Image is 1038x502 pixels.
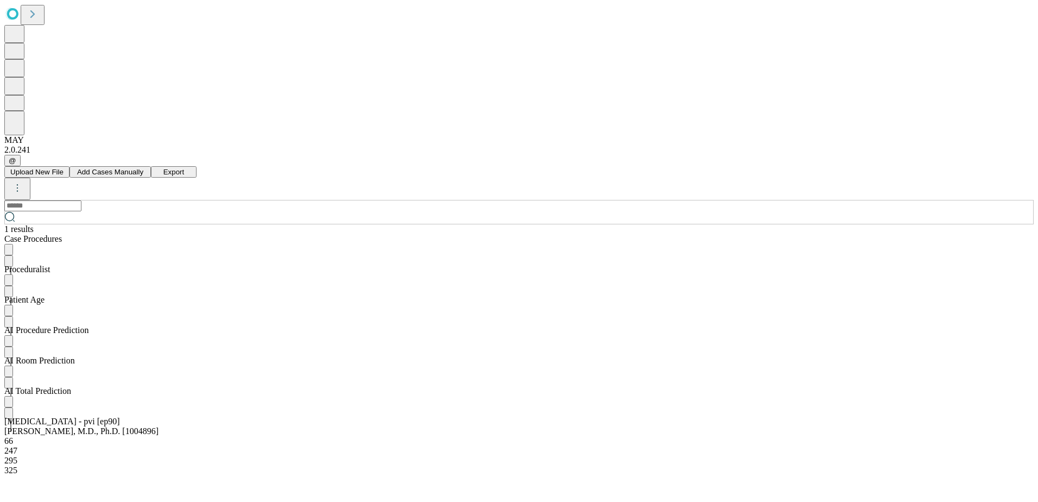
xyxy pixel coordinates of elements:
button: Menu [4,316,13,328]
button: Sort [4,274,13,286]
span: Patient Age [4,295,45,304]
button: Menu [4,286,13,297]
button: Sort [4,244,13,255]
button: Sort [4,335,13,347]
button: Menu [4,407,13,419]
button: @ [4,155,21,166]
span: 295 [4,456,17,465]
div: 2.0.241 [4,145,1034,155]
span: Export [163,168,185,176]
button: Export [151,166,197,178]
button: Sort [4,366,13,377]
button: Upload New File [4,166,69,178]
span: @ [9,156,16,165]
span: Scheduled procedures [4,234,62,243]
span: Add Cases Manually [77,168,143,176]
button: Sort [4,305,13,316]
span: 325 [4,466,17,475]
button: Menu [4,377,13,388]
div: [PERSON_NAME], M.D., Ph.D. [1004896] [4,426,932,436]
button: Menu [4,347,13,358]
a: Export [151,167,197,176]
div: MAY [4,135,1034,145]
button: Sort [4,396,13,407]
button: Add Cases Manually [69,166,151,178]
span: Includes set-up, patient in-room to patient out-of-room, and clean-up [4,386,71,396]
div: 66 [4,436,932,446]
span: 1 results [4,224,34,234]
div: [MEDICAL_DATA] - pvi [ep90] [4,417,932,426]
span: Upload New File [10,168,64,176]
button: Menu [4,255,13,267]
span: 247 [4,446,17,455]
span: Patient in room to patient out of room [4,356,75,365]
button: kebab-menu [4,178,30,200]
span: Proceduralist [4,265,50,274]
span: Time-out to extubation/pocket closure [4,325,89,335]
